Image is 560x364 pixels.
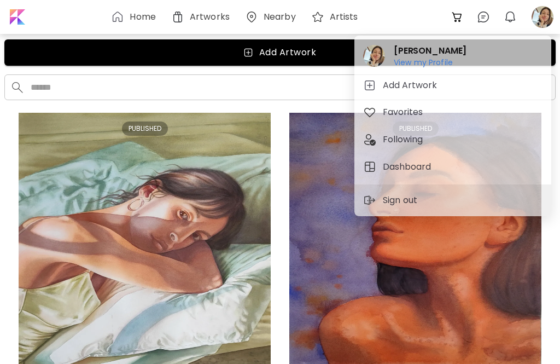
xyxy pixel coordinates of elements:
button: sign-outSign out [359,189,425,211]
h5: Following [383,133,426,146]
img: tab [363,79,376,92]
p: Sign out [383,194,421,207]
img: sign-out [363,194,376,207]
h5: Favorites [383,106,426,119]
h6: View my Profile [394,57,466,67]
button: tabAdd Artwork [359,74,547,96]
h5: Dashboard [383,160,434,174]
button: tabFavorites [359,101,547,123]
img: tab [363,160,376,174]
button: tabFollowing [359,129,547,151]
img: tab [363,106,376,119]
img: tab [363,133,376,146]
button: tabDashboard [359,156,547,178]
h2: [PERSON_NAME] [394,44,466,57]
h5: Add Artwork [383,79,440,92]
